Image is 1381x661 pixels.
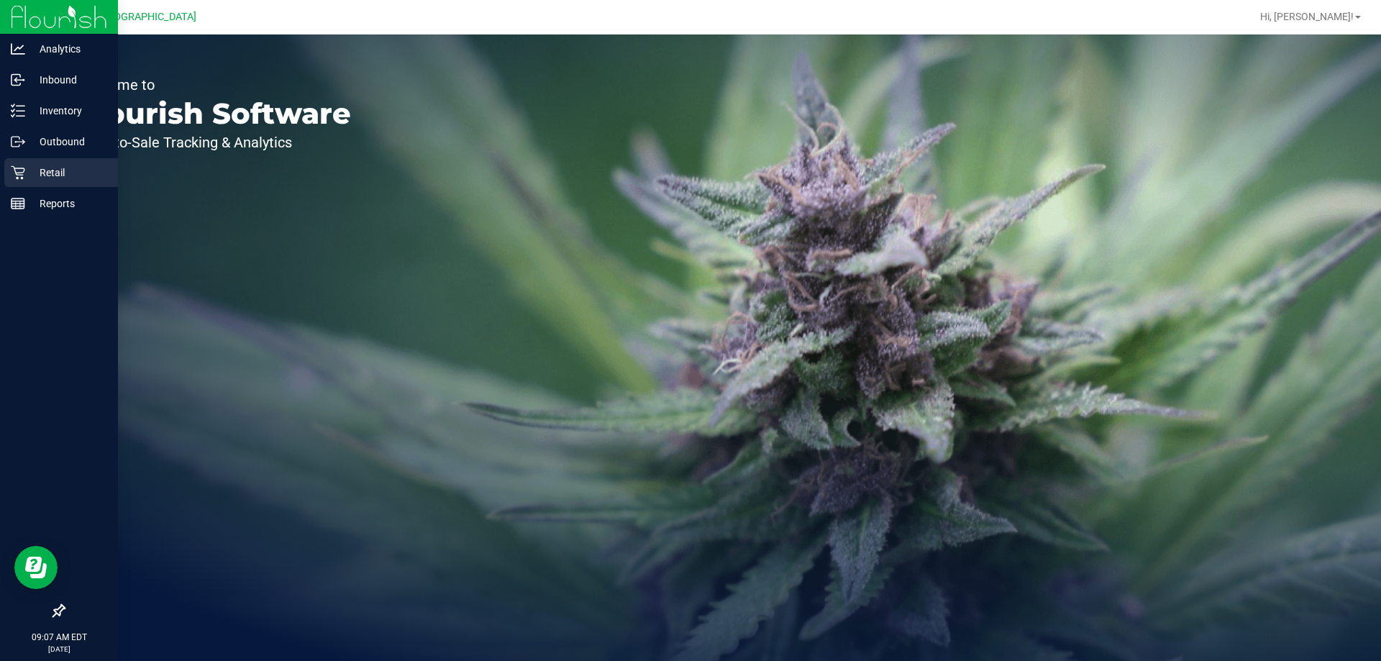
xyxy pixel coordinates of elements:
[11,104,25,118] inline-svg: Inventory
[25,40,111,58] p: Analytics
[6,644,111,655] p: [DATE]
[1260,11,1354,22] span: Hi, [PERSON_NAME]!
[6,631,111,644] p: 09:07 AM EDT
[78,99,351,128] p: Flourish Software
[11,165,25,180] inline-svg: Retail
[11,73,25,87] inline-svg: Inbound
[11,42,25,56] inline-svg: Analytics
[25,71,111,88] p: Inbound
[25,195,111,212] p: Reports
[78,135,351,150] p: Seed-to-Sale Tracking & Analytics
[25,133,111,150] p: Outbound
[25,102,111,119] p: Inventory
[14,546,58,589] iframe: Resource center
[78,78,351,92] p: Welcome to
[11,196,25,211] inline-svg: Reports
[25,164,111,181] p: Retail
[11,135,25,149] inline-svg: Outbound
[98,11,196,23] span: [GEOGRAPHIC_DATA]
